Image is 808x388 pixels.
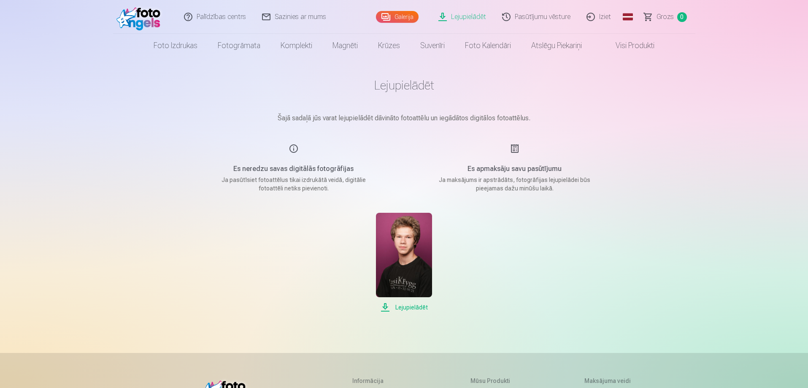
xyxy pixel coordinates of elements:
[410,34,455,57] a: Suvenīri
[322,34,368,57] a: Magnēti
[143,34,208,57] a: Foto izdrukas
[455,34,521,57] a: Foto kalendāri
[193,78,615,93] h1: Lejupielādēt
[352,377,401,385] h5: Informācija
[521,34,592,57] a: Atslēgu piekariņi
[470,377,515,385] h5: Mūsu produkti
[193,113,615,123] p: Šajā sadaļā jūs varat lejupielādēt dāvināto fotoattēlu un iegādātos digitālos fotoattēlus.
[376,11,419,23] a: Galerija
[584,377,631,385] h5: Maksājuma veidi
[270,34,322,57] a: Komplekti
[116,3,165,30] img: /fa1
[677,12,687,22] span: 0
[435,176,595,193] p: Ja maksājums ir apstrādāts, fotogrāfijas lejupielādei būs pieejamas dažu minūšu laikā.
[592,34,665,57] a: Visi produkti
[208,34,270,57] a: Fotogrāmata
[376,302,432,312] span: Lejupielādēt
[213,164,374,174] h5: Es neredzu savas digitālās fotogrāfijas
[368,34,410,57] a: Krūzes
[376,213,432,312] a: Lejupielādēt
[657,12,674,22] span: Grozs
[213,176,374,193] p: Ja pasūtīsiet fotoattēlus tikai izdrukātā veidā, digitālie fotoattēli netiks pievienoti.
[435,164,595,174] h5: Es apmaksāju savu pasūtījumu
